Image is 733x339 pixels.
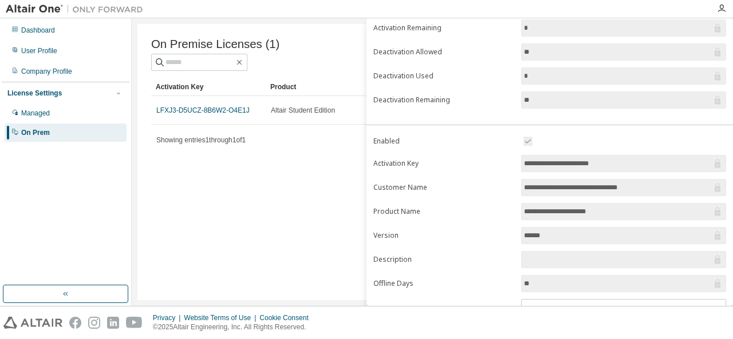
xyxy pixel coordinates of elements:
[270,78,376,96] div: Product
[373,159,514,168] label: Activation Key
[156,136,246,144] span: Showing entries 1 through 1 of 1
[69,317,81,329] img: facebook.svg
[373,183,514,192] label: Customer Name
[184,313,259,322] div: Website Terms of Use
[373,23,514,33] label: Activation Remaining
[21,26,55,35] div: Dashboard
[21,128,50,137] div: On Prem
[271,106,335,115] span: Altair Student Edition
[373,207,514,216] label: Product Name
[373,231,514,240] label: Version
[373,255,514,264] label: Description
[156,106,250,114] a: LFXJ3-D5UCZ-8B6W2-O4E1J
[3,317,62,329] img: altair_logo.svg
[151,38,279,51] span: On Premise Licenses (1)
[153,313,184,322] div: Privacy
[156,78,261,96] div: Activation Key
[373,279,514,288] label: Offline Days
[107,317,119,329] img: linkedin.svg
[21,109,50,118] div: Managed
[21,67,72,76] div: Company Profile
[373,137,514,146] label: Enabled
[373,47,514,57] label: Deactivation Allowed
[373,95,514,105] label: Deactivation Remaining
[21,46,57,55] div: User Profile
[259,313,315,322] div: Cookie Consent
[153,322,316,332] p: © 2025 Altair Engineering, Inc. All Rights Reserved.
[6,3,149,15] img: Altair One
[88,317,100,329] img: instagram.svg
[373,71,514,81] label: Deactivation Used
[7,89,62,98] div: License Settings
[126,317,143,329] img: youtube.svg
